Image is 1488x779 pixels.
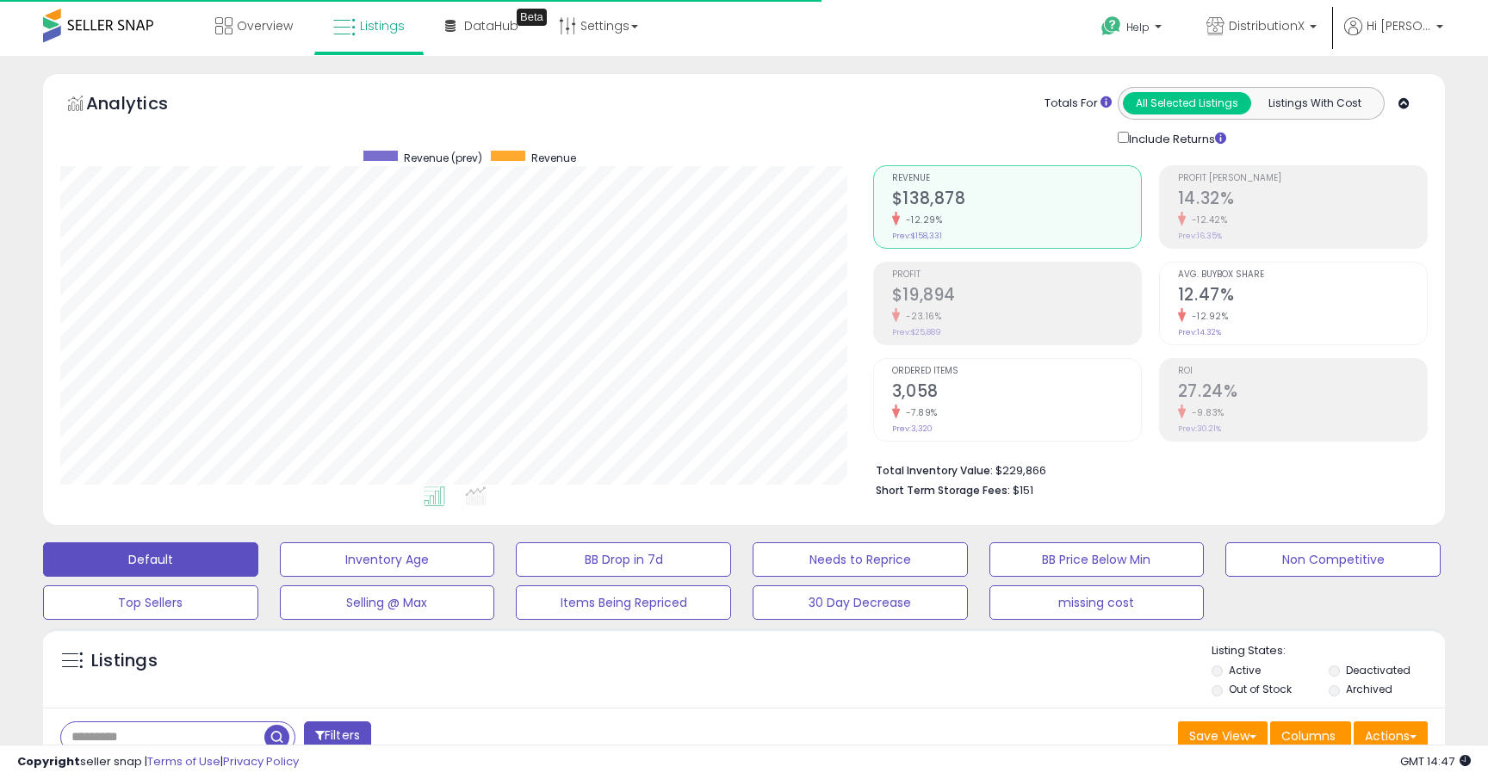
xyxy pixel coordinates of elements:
button: Listings With Cost [1250,92,1379,114]
small: -9.83% [1186,406,1224,419]
span: Avg. Buybox Share [1178,270,1427,280]
span: Revenue (prev) [404,151,482,165]
span: Profit [PERSON_NAME] [1178,174,1427,183]
button: Save View [1178,721,1268,751]
div: seller snap | | [17,754,299,770]
a: Hi [PERSON_NAME] [1344,17,1443,56]
h2: 27.24% [1178,381,1427,405]
span: Ordered Items [892,367,1141,376]
span: Help [1126,20,1150,34]
h2: 14.32% [1178,189,1427,212]
button: Non Competitive [1225,542,1441,577]
button: missing cost [989,585,1205,620]
b: Short Term Storage Fees: [876,483,1010,498]
small: Prev: $158,331 [892,231,942,241]
p: Listing States: [1212,643,1444,659]
span: Listings [360,17,405,34]
span: DistributionX [1229,17,1305,34]
span: DataHub [464,17,518,34]
strong: Copyright [17,753,80,770]
small: Prev: 14.32% [1178,327,1221,337]
span: $151 [1013,482,1033,498]
button: Inventory Age [280,542,495,577]
h2: $19,894 [892,285,1141,308]
button: BB Drop in 7d [516,542,731,577]
span: 2025-09-17 14:47 GMT [1400,753,1471,770]
div: Tooltip anchor [517,9,547,26]
span: Columns [1281,727,1336,745]
b: Total Inventory Value: [876,463,993,478]
button: Default [43,542,258,577]
button: 30 Day Decrease [753,585,968,620]
button: Items Being Repriced [516,585,731,620]
label: Deactivated [1346,663,1410,677]
button: All Selected Listings [1123,92,1251,114]
a: Terms of Use [147,753,220,770]
small: -12.92% [1186,310,1229,323]
button: Needs to Reprice [753,542,968,577]
button: Filters [304,721,371,751]
small: Prev: 3,320 [892,424,933,434]
span: Revenue [892,174,1141,183]
small: -7.89% [900,406,938,419]
i: Get Help [1100,15,1122,37]
span: Profit [892,270,1141,280]
li: $229,866 [876,459,1415,479]
label: Active [1229,663,1261,677]
small: -12.29% [900,213,943,226]
label: Out of Stock [1229,682,1292,696]
label: Archived [1346,682,1392,696]
button: Selling @ Max [280,585,495,620]
span: ROI [1178,367,1427,376]
small: Prev: 16.35% [1178,231,1222,241]
button: Columns [1270,721,1351,751]
button: BB Price Below Min [989,542,1205,577]
h2: $138,878 [892,189,1141,212]
a: Help [1088,3,1179,56]
div: Include Returns [1105,128,1247,148]
a: Privacy Policy [223,753,299,770]
small: -23.16% [900,310,942,323]
small: Prev: 30.21% [1178,424,1221,434]
h5: Analytics [86,91,201,120]
h5: Listings [91,649,158,673]
button: Actions [1354,721,1428,751]
span: Hi [PERSON_NAME] [1367,17,1431,34]
h2: 3,058 [892,381,1141,405]
span: Revenue [531,151,576,165]
small: -12.42% [1186,213,1228,226]
span: Overview [237,17,293,34]
button: Top Sellers [43,585,258,620]
div: Totals For [1045,96,1112,112]
small: Prev: $25,889 [892,327,941,337]
h2: 12.47% [1178,285,1427,308]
